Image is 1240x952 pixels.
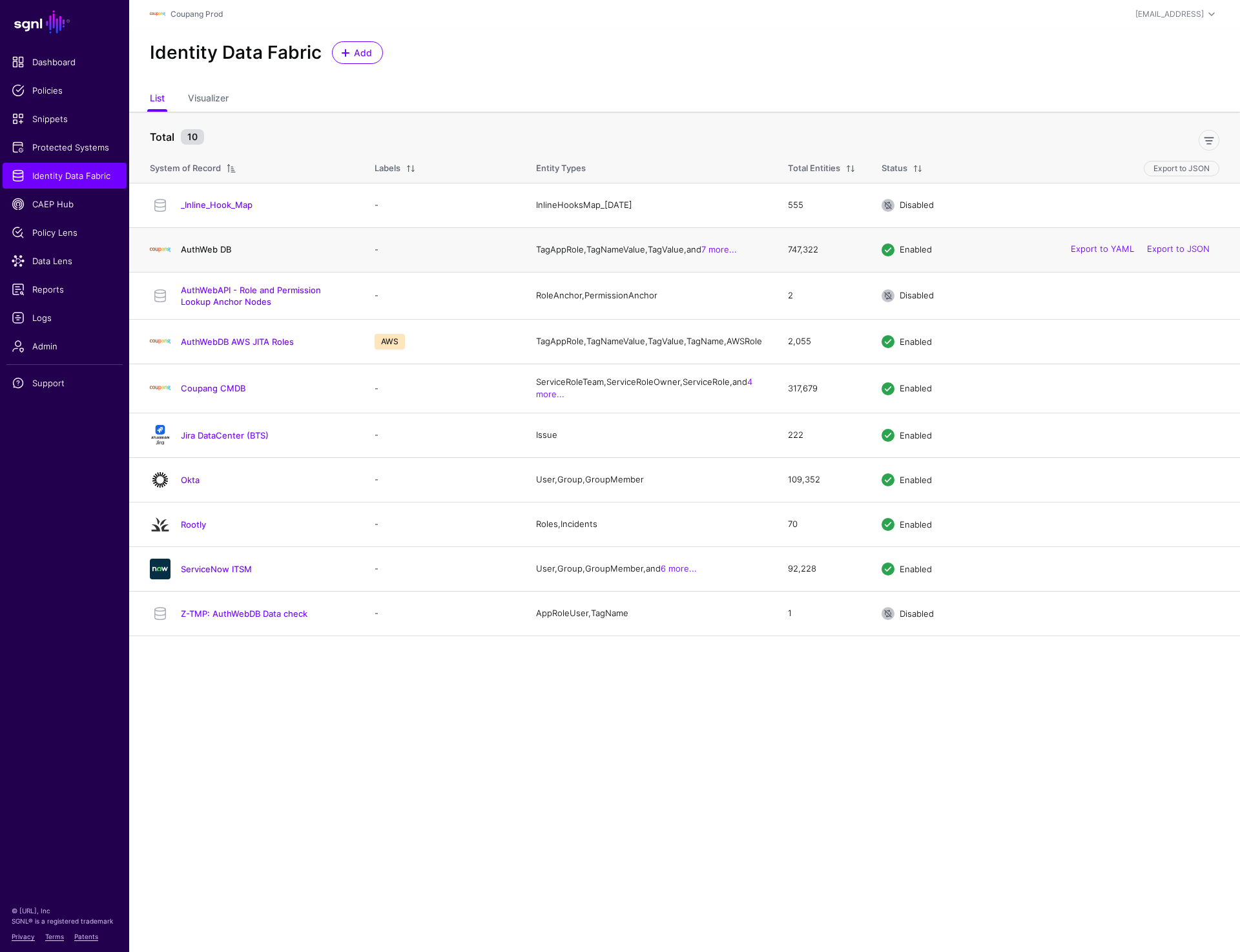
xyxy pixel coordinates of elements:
a: Rootly [181,519,206,530]
td: 317,679 [775,364,869,413]
td: - [362,227,523,272]
td: 70 [775,502,869,546]
span: Disabled [900,608,934,618]
a: Data Lens [3,248,127,274]
td: Roles, Incidents [523,502,775,546]
td: User, Group, GroupMember [523,457,775,502]
a: 7 more... [701,244,737,254]
a: CAEP Hub [3,191,127,217]
img: svg+xml;base64,PHN2ZyB3aWR0aD0iMjQiIGhlaWdodD0iMjQiIHZpZXdCb3g9IjAgMCAyNCAyNCIgZmlsbD0ibm9uZSIgeG... [150,514,170,535]
p: SGNL® is a registered trademark [12,916,118,926]
td: TagAppRole, TagNameValue, TagValue, TagName, AWSRole [523,319,775,364]
td: RoleAnchor, PermissionAnchor [523,272,775,319]
td: - [362,272,523,319]
div: System of Record [150,162,221,175]
a: Export to JSON [1147,244,1210,254]
span: Reports [12,283,118,296]
a: Protected Systems [3,134,127,160]
a: Add [332,41,383,64]
div: Total Entities [788,162,840,175]
a: Admin [3,333,127,359]
td: Issue [523,413,775,457]
td: 555 [775,183,869,227]
a: Identity Data Fabric [3,163,127,189]
a: Privacy [12,933,35,940]
span: Admin [12,340,118,353]
div: Labels [375,162,400,175]
a: Terms [45,933,64,940]
td: - [362,413,523,457]
span: Data Lens [12,254,118,267]
img: svg+xml;base64,PHN2ZyBpZD0iTG9nbyIgeG1sbnM9Imh0dHA6Ly93d3cudzMub3JnLzIwMDAvc3ZnIiB3aWR0aD0iMTIxLj... [150,378,170,398]
span: Add [353,46,374,59]
a: _Inline_Hook_Map [181,200,253,210]
td: ServiceRoleTeam, ServiceRoleOwner, ServiceRole, and [523,364,775,413]
a: Coupang CMDB [181,383,245,393]
a: AuthWebDB AWS JITA Roles [181,336,294,347]
a: Coupang Prod [170,9,223,19]
img: svg+xml;base64,PHN2ZyBpZD0iTG9nbyIgeG1sbnM9Imh0dHA6Ly93d3cudzMub3JnLzIwMDAvc3ZnIiB3aWR0aD0iMTIxLj... [150,331,170,352]
a: SGNL [8,8,121,36]
td: 109,352 [775,457,869,502]
small: 10 [181,129,204,145]
span: Enabled [900,336,932,346]
a: Dashboard [3,49,127,75]
span: CAEP Hub [12,198,118,211]
a: Okta [181,475,200,485]
img: svg+xml;base64,PHN2ZyBpZD0iTG9nbyIgeG1sbnM9Imh0dHA6Ly93d3cudzMub3JnLzIwMDAvc3ZnIiB3aWR0aD0iMTIxLj... [150,6,165,22]
td: - [362,183,523,227]
span: Snippets [12,112,118,125]
a: Reports [3,276,127,302]
strong: Total [150,130,174,143]
a: Export to YAML [1071,244,1134,254]
td: 2 [775,272,869,319]
div: [EMAIL_ADDRESS] [1135,8,1204,20]
a: ServiceNow ITSM [181,564,252,574]
span: Enabled [900,383,932,393]
td: InlineHooksMap_[DATE] [523,183,775,227]
img: svg+xml;base64,PHN2ZyB3aWR0aD0iNjQiIGhlaWdodD0iNjQiIHZpZXdCb3g9IjAgMCA2NCA2NCIgZmlsbD0ibm9uZSIgeG... [150,559,170,579]
td: - [362,364,523,413]
td: 92,228 [775,546,869,591]
a: Logs [3,305,127,331]
span: Enabled [900,519,932,529]
a: AuthWeb DB [181,244,231,254]
a: 6 more... [661,563,697,574]
a: Patents [74,933,98,940]
span: Disabled [900,290,934,300]
span: Identity Data Fabric [12,169,118,182]
span: Protected Systems [12,141,118,154]
a: Snippets [3,106,127,132]
p: © [URL], Inc [12,905,118,916]
img: svg+xml;base64,PHN2ZyBpZD0iTG9nbyIgeG1sbnM9Imh0dHA6Ly93d3cudzMub3JnLzIwMDAvc3ZnIiB3aWR0aD0iMTIxLj... [150,240,170,260]
span: Enabled [900,474,932,484]
td: - [362,591,523,636]
span: Enabled [900,244,932,254]
a: Policies [3,78,127,103]
td: - [362,546,523,591]
span: Policy Lens [12,226,118,239]
span: Support [12,377,118,389]
a: Z-TMP: AuthWebDB Data check [181,608,307,619]
td: 222 [775,413,869,457]
td: 1 [775,591,869,636]
h2: Identity Data Fabric [150,42,322,64]
td: 2,055 [775,319,869,364]
img: svg+xml;base64,PHN2ZyB3aWR0aD0iMTQxIiBoZWlnaHQ9IjE2NCIgdmlld0JveD0iMCAwIDE0MSAxNjQiIGZpbGw9Im5vbm... [150,425,170,446]
button: Export to JSON [1144,161,1219,176]
td: 747,322 [775,227,869,272]
a: List [150,87,165,112]
td: User, Group, GroupMember, and [523,546,775,591]
a: AuthWebAPI - Role and Permission Lookup Anchor Nodes [181,285,321,307]
span: Disabled [900,200,934,210]
span: Logs [12,311,118,324]
img: svg+xml;base64,PHN2ZyB3aWR0aD0iNjQiIGhlaWdodD0iNjQiIHZpZXdCb3g9IjAgMCA2NCA2NCIgZmlsbD0ibm9uZSIgeG... [150,470,170,490]
a: Jira DataCenter (BTS) [181,430,269,440]
span: Dashboard [12,56,118,68]
td: AppRoleUser, TagName [523,591,775,636]
td: TagAppRole, TagNameValue, TagValue, and [523,227,775,272]
a: Policy Lens [3,220,127,245]
td: - [362,502,523,546]
span: Enabled [900,429,932,440]
div: Status [882,162,907,175]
